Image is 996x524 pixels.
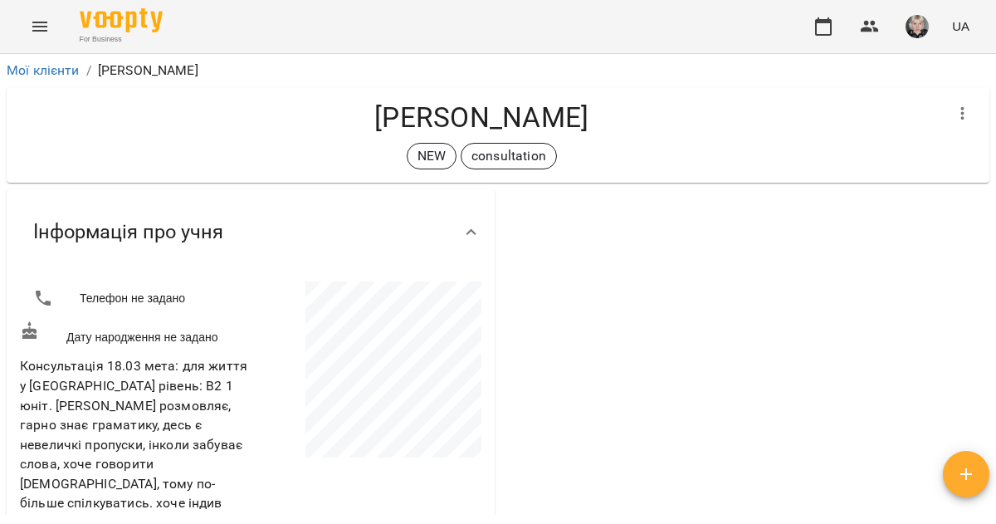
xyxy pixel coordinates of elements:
img: e6b29b008becd306e3c71aec93de28f6.jpeg [906,15,929,38]
p: NEW [417,146,446,166]
h4: [PERSON_NAME] [20,100,943,135]
button: UA [945,11,976,42]
div: consultation [461,143,557,169]
li: Телефон не задано [20,282,247,315]
li: / [86,61,91,81]
button: Menu [20,7,60,47]
div: Інформація про учня [7,189,495,275]
img: Voopty Logo [80,8,163,32]
p: consultation [471,146,546,166]
div: Дату народження не задано [17,318,251,349]
span: UA [952,17,969,35]
nav: breadcrumb [7,61,989,81]
a: Мої клієнти [7,62,80,78]
span: Інформація про учня [33,219,223,245]
p: [PERSON_NAME] [98,61,198,81]
div: NEW [407,143,456,169]
span: For Business [80,34,163,45]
